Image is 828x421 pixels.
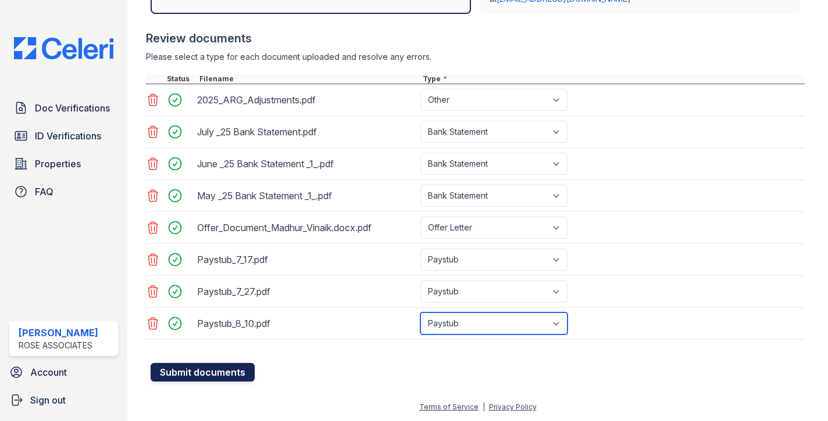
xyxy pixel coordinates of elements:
div: 2025_ARG_Adjustments.pdf [197,91,416,109]
span: ID Verifications [35,129,101,143]
button: Submit documents [151,363,255,382]
div: May _25 Bank Statement _1_.pdf [197,186,416,205]
span: FAQ [35,185,53,199]
div: June _25 Bank Statement _1_.pdf [197,154,416,173]
a: Properties [9,152,118,175]
div: Paystub_7_17.pdf [197,250,416,269]
div: Review documents [146,30,805,46]
a: FAQ [9,180,118,203]
div: Status [165,74,197,84]
a: Doc Verifications [9,96,118,120]
div: Offer_Document_Madhur_Vinaik.docx.pdf [197,218,416,237]
div: Please select a type for each document uploaded and resolve any errors. [146,51,805,63]
span: Doc Verifications [35,101,110,115]
div: Type [420,74,805,84]
div: [PERSON_NAME] [19,326,98,340]
div: Filename [197,74,420,84]
div: Paystub_7_27.pdf [197,282,416,301]
img: CE_Logo_Blue-a8612792a0a2168367f1c8372b55b34899dd931a85d93a1a3d3e32e68fde9ad4.png [5,37,123,59]
span: Account [30,365,67,379]
div: Paystub_8_10.pdf [197,314,416,333]
a: Account [5,361,123,384]
div: Rose Associates [19,340,98,351]
div: July _25 Bank Statement.pdf [197,123,416,141]
a: ID Verifications [9,124,118,147]
span: Sign out [30,393,66,407]
a: Sign out [5,388,123,412]
a: Privacy Policy [489,402,537,411]
span: Properties [35,157,81,171]
a: Terms of Service [419,402,479,411]
div: | [483,402,485,411]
